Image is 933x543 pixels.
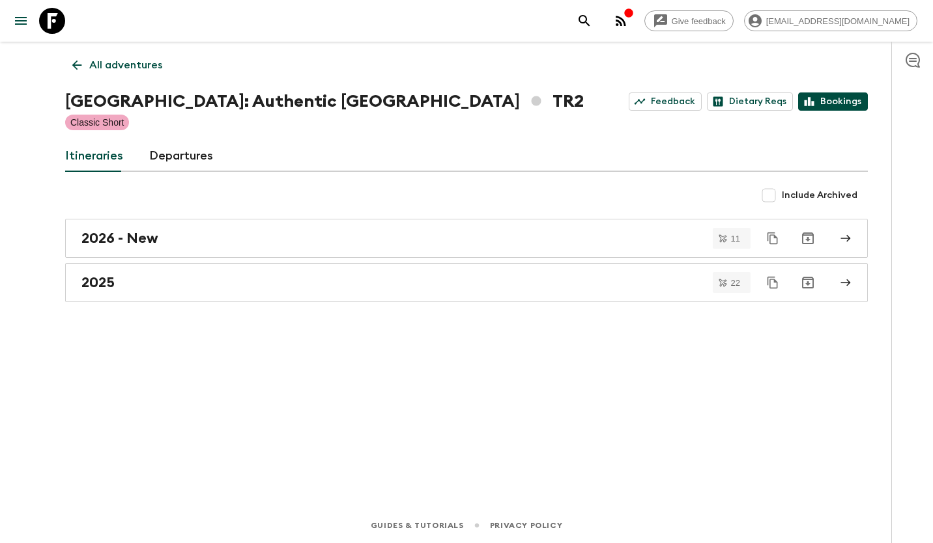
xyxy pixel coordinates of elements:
[65,219,868,258] a: 2026 - New
[759,16,917,26] span: [EMAIL_ADDRESS][DOMAIN_NAME]
[795,225,821,251] button: Archive
[782,189,857,202] span: Include Archived
[744,10,917,31] div: [EMAIL_ADDRESS][DOMAIN_NAME]
[707,92,793,111] a: Dietary Reqs
[8,8,34,34] button: menu
[761,227,784,250] button: Duplicate
[490,518,562,533] a: Privacy Policy
[70,116,124,129] p: Classic Short
[723,234,748,243] span: 11
[89,57,162,73] p: All adventures
[795,270,821,296] button: Archive
[371,518,464,533] a: Guides & Tutorials
[665,16,733,26] span: Give feedback
[81,274,115,291] h2: 2025
[644,10,734,31] a: Give feedback
[723,279,748,287] span: 22
[761,271,784,294] button: Duplicate
[571,8,597,34] button: search adventures
[65,52,169,78] a: All adventures
[65,263,868,302] a: 2025
[629,92,702,111] a: Feedback
[81,230,158,247] h2: 2026 - New
[798,92,868,111] a: Bookings
[149,141,213,172] a: Departures
[65,141,123,172] a: Itineraries
[65,89,584,115] h1: [GEOGRAPHIC_DATA]: Authentic [GEOGRAPHIC_DATA] TR2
